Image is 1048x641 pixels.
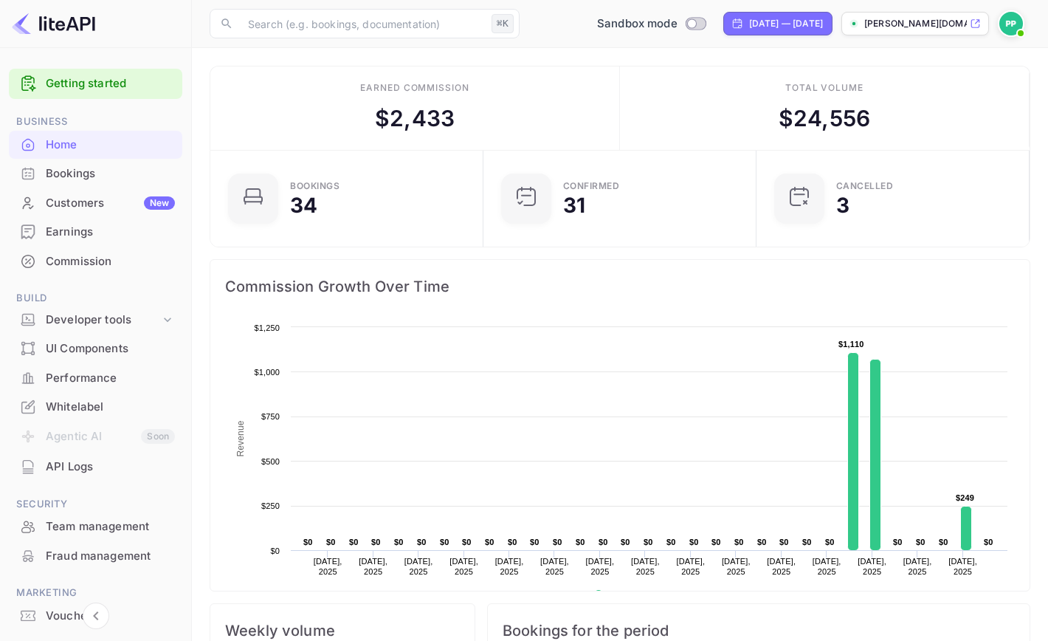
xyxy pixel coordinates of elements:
[576,538,585,546] text: $0
[46,137,175,154] div: Home
[838,340,864,349] text: $1,110
[9,218,182,245] a: Earnings
[303,538,313,546] text: $0
[591,16,711,32] div: Switch to Production mode
[540,557,569,576] text: [DATE], 2025
[12,12,95,35] img: LiteAPI logo
[984,538,993,546] text: $0
[290,182,339,191] div: Bookings
[689,538,699,546] text: $0
[46,459,175,476] div: API Logs
[903,557,932,576] text: [DATE], 2025
[9,247,182,275] a: Commission
[9,453,182,481] div: API Logs
[225,275,1015,298] span: Commission Growth Over Time
[939,538,948,546] text: $0
[359,557,387,576] text: [DATE], 2025
[9,69,182,99] div: Getting started
[508,538,517,546] text: $0
[46,608,175,625] div: Vouchers
[9,513,182,541] div: Team management
[9,364,182,391] a: Performance
[597,16,678,32] span: Sandbox mode
[599,538,608,546] text: $0
[893,538,903,546] text: $0
[9,393,182,422] div: Whitelabel
[371,538,381,546] text: $0
[290,195,317,216] div: 34
[858,557,886,576] text: [DATE], 2025
[46,370,175,387] div: Performance
[711,538,721,546] text: $0
[9,247,182,276] div: Commission
[9,160,182,188] div: Bookings
[417,538,427,546] text: $0
[785,81,864,95] div: Total volume
[495,557,524,576] text: [DATE], 2025
[235,420,246,456] text: Revenue
[83,603,109,629] button: Collapse navigation
[563,195,585,216] div: 31
[757,538,767,546] text: $0
[254,368,280,377] text: $1,000
[46,195,175,212] div: Customers
[254,323,280,332] text: $1,250
[999,12,1023,35] img: Paul Peddrick
[9,335,182,362] a: UI Components
[530,538,539,546] text: $0
[9,513,182,540] a: Team management
[779,102,870,135] div: $ 24,556
[621,538,630,546] text: $0
[46,165,175,182] div: Bookings
[916,538,925,546] text: $0
[676,557,705,576] text: [DATE], 2025
[956,493,974,502] text: $249
[9,189,182,218] div: CustomersNew
[9,496,182,513] span: Security
[666,538,676,546] text: $0
[144,196,175,210] div: New
[9,131,182,158] a: Home
[9,218,182,247] div: Earnings
[9,307,182,333] div: Developer tools
[261,501,280,510] text: $250
[404,557,433,576] text: [DATE], 2025
[802,538,812,546] text: $0
[46,253,175,270] div: Commission
[553,538,562,546] text: $0
[375,102,455,135] div: $ 2,433
[485,538,494,546] text: $0
[563,182,620,191] div: Confirmed
[586,557,615,576] text: [DATE], 2025
[9,585,182,601] span: Marketing
[46,312,160,329] div: Developer tools
[631,557,660,576] text: [DATE], 2025
[9,335,182,363] div: UI Components
[9,131,182,160] div: Home
[46,75,175,92] a: Getting started
[440,538,449,546] text: $0
[723,12,832,35] div: Click to change the date range period
[462,538,472,546] text: $0
[394,538,404,546] text: $0
[270,546,280,555] text: $0
[9,542,182,569] a: Fraud management
[644,538,653,546] text: $0
[864,17,967,30] p: [PERSON_NAME][DOMAIN_NAME]...
[449,557,478,576] text: [DATE], 2025
[46,548,175,565] div: Fraud management
[9,160,182,187] a: Bookings
[9,453,182,480] a: API Logs
[360,81,469,95] div: Earned commission
[46,340,175,357] div: UI Components
[9,542,182,571] div: Fraud management
[9,189,182,216] a: CustomersNew
[948,557,977,576] text: [DATE], 2025
[749,17,823,30] div: [DATE] — [DATE]
[9,602,182,629] a: Vouchers
[9,290,182,306] span: Build
[9,393,182,420] a: Whitelabel
[9,364,182,393] div: Performance
[46,518,175,535] div: Team management
[836,195,849,216] div: 3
